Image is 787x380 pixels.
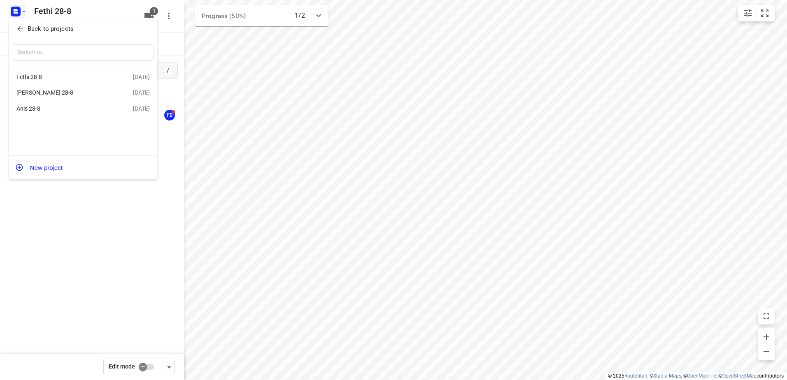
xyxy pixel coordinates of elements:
p: Back to projects [28,24,74,34]
div: [DATE] [133,89,150,96]
button: Back to projects [13,22,154,36]
div: [DATE] [133,105,150,112]
div: Anis 28-8[DATE] [9,101,157,117]
div: [PERSON_NAME] 28-8[DATE] [9,85,157,101]
div: Anis 28-8 [16,105,111,112]
div: [DATE] [133,74,150,80]
div: Fethi 28-8 [16,74,111,80]
div: Fethi 28-8[DATE] [9,69,157,85]
div: [PERSON_NAME] 28-8 [16,89,111,96]
input: Switch to... [13,44,154,61]
button: New project [9,159,157,176]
